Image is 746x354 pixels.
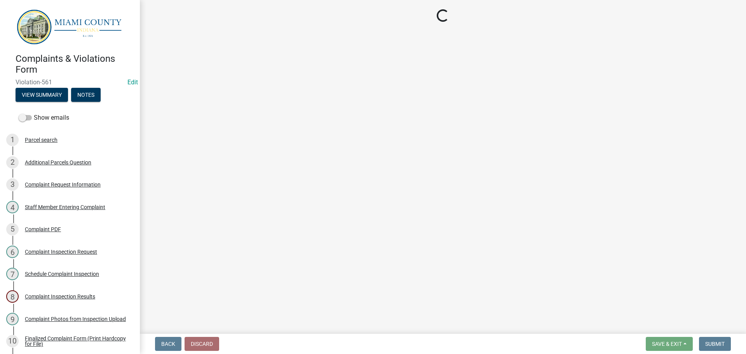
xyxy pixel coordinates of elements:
[25,182,101,187] div: Complaint Request Information
[16,92,68,98] wm-modal-confirm: Summary
[127,78,138,86] a: Edit
[6,290,19,303] div: 8
[652,341,682,347] span: Save & Exit
[25,137,58,143] div: Parcel search
[6,178,19,191] div: 3
[705,341,725,347] span: Submit
[6,223,19,235] div: 5
[71,88,101,102] button: Notes
[25,160,91,165] div: Additional Parcels Question
[185,337,219,351] button: Discard
[16,88,68,102] button: View Summary
[19,113,69,122] label: Show emails
[71,92,101,98] wm-modal-confirm: Notes
[16,53,134,76] h4: Complaints & Violations Form
[646,337,693,351] button: Save & Exit
[25,249,97,255] div: Complaint Inspection Request
[6,156,19,169] div: 2
[6,313,19,325] div: 9
[16,78,124,86] span: Violation-561
[6,201,19,213] div: 4
[127,78,138,86] wm-modal-confirm: Edit Application Number
[155,337,181,351] button: Back
[25,316,126,322] div: Complaint Photos from Inspection Upload
[6,335,19,347] div: 10
[25,294,95,299] div: Complaint Inspection Results
[6,246,19,258] div: 6
[6,268,19,280] div: 7
[699,337,731,351] button: Submit
[6,134,19,146] div: 1
[161,341,175,347] span: Back
[25,271,99,277] div: Schedule Complaint Inspection
[25,336,127,347] div: Finalized Complaint Form (Print Hardcopy for File)
[25,204,105,210] div: Staff Member Entering Complaint
[16,8,127,45] img: Miami County, Indiana
[25,227,61,232] div: Complaint PDF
